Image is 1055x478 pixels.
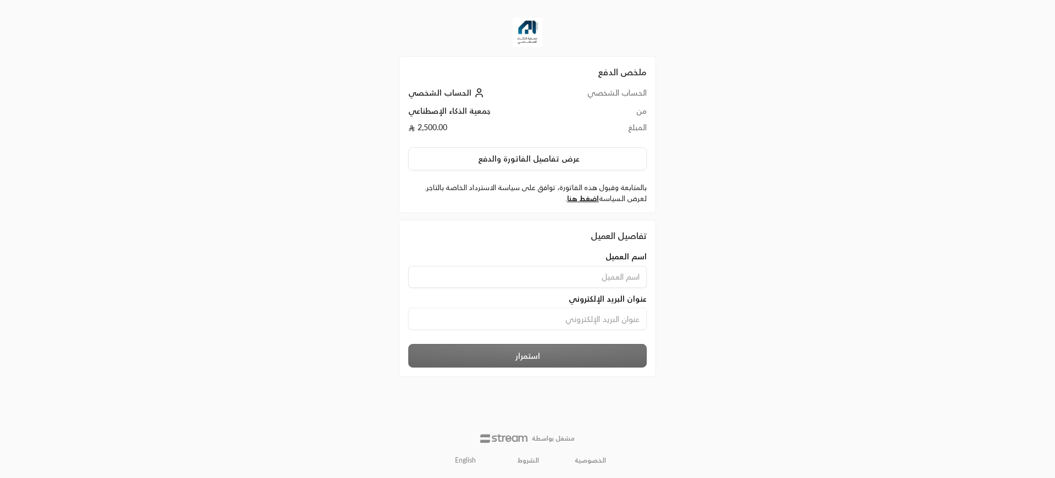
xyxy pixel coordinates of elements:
[408,88,471,97] span: الحساب الشخصي
[408,266,647,288] input: اسم العميل
[569,293,647,304] span: عنوان البريد الإلكتروني
[408,105,547,122] td: جمعية الذكاء الإصطناعي
[449,452,482,469] a: English
[547,87,647,105] td: الحساب الشخصي
[408,308,647,330] input: عنوان البريد الإلكتروني
[408,88,487,97] a: الحساب الشخصي
[408,182,647,204] label: بالمتابعة وقبول هذه الفاتورة، توافق على سياسة الاسترداد الخاصة بالتاجر. لعرض السياسة .
[606,251,647,262] span: اسم العميل
[532,434,575,443] p: مشغل بواسطة
[408,147,647,170] button: عرض تفاصيل الفاتورة والدفع
[575,456,606,465] a: الخصوصية
[547,122,647,138] td: المبلغ
[408,122,547,138] td: 2,500.00
[547,105,647,122] td: من
[518,456,539,465] a: الشروط
[408,65,647,79] h2: ملخص الدفع
[567,194,599,203] a: اضغط هنا
[408,229,647,242] div: تفاصيل العميل
[513,18,542,47] img: Company Logo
